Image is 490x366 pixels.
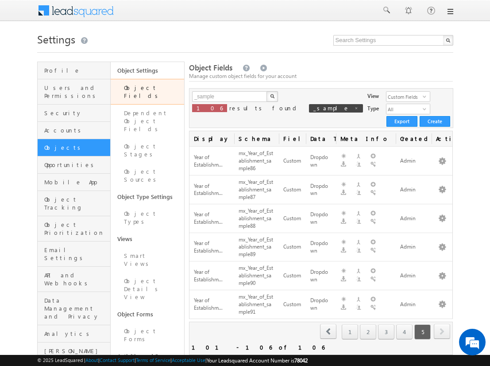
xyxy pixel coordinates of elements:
button: Export [386,116,417,127]
span: Year of Establishm... [194,183,223,197]
div: Admin [400,214,427,223]
input: Search Settings [333,35,453,46]
div: mx_Year_of_Establishment_sample87 [239,178,274,202]
a: Object Fields [111,79,184,105]
a: Object Sources [111,163,184,188]
a: Views [111,230,184,247]
span: select [423,94,430,99]
span: Year of Establishm... [194,297,223,311]
a: prev [320,325,337,339]
span: Your Leadsquared Account Number is [207,357,308,364]
a: Object Tracking [38,191,111,216]
a: Security [38,105,111,122]
span: Year of Establishm... [194,211,223,225]
a: Object Forms [111,306,184,323]
button: Create [420,116,450,127]
span: next [434,324,450,339]
a: 3 [378,324,394,339]
span: prev [320,324,336,339]
span: Schema Name [234,131,279,146]
div: Dropdown [310,296,332,313]
span: All [386,104,423,114]
span: Email Settings [44,246,108,262]
div: Admin [400,271,427,280]
span: Year of Establishm... [194,269,223,283]
a: Users and Permissions [38,79,111,105]
span: select [423,106,430,112]
div: mx_Year_of_Establishment_sample89 [239,235,274,260]
span: Accounts [44,126,108,134]
span: Data Management and Privacy [44,296,108,320]
div: mx_Year_of_Establishment_sample86 [239,149,274,173]
div: Admin [400,242,427,252]
span: Data Type [306,131,336,146]
div: Custom [283,185,301,195]
a: Acceptable Use [172,357,205,363]
span: Field Type [279,131,306,146]
a: next [434,325,450,339]
a: Email Settings [38,241,111,267]
a: Object Type Settings [111,188,184,205]
a: Object Settings [111,62,184,79]
a: 2 [360,324,376,339]
a: Object Details View [111,273,184,306]
a: Contact Support [100,357,135,363]
div: Custom [283,300,301,309]
img: Search [270,94,274,98]
a: Object Types [111,205,184,230]
span: Display Name [189,131,234,146]
span: Users and Permissions [44,84,108,100]
span: Objects [44,144,108,152]
div: Type [367,104,379,113]
div: mx_Year_of_Establishment_sample88 [239,206,274,231]
div: mx_Year_of_Establishment_sample90 [239,264,274,288]
span: Object Fields [189,62,232,73]
a: API and Webhooks [38,267,111,292]
span: 78042 [294,357,308,364]
div: Dropdown [310,239,332,256]
a: Data Management and Privacy [38,292,111,325]
div: Custom [283,242,301,252]
a: Object Forms [111,323,184,348]
div: Admin [400,300,427,309]
span: 5 [414,324,431,339]
span: 106 [197,104,223,112]
div: Admin [400,156,427,166]
a: Accounts [38,122,111,139]
a: Objects [38,139,111,156]
span: © 2025 LeadSquared | | | | | [37,356,308,365]
a: Profile [38,62,111,79]
span: Meta Info [336,131,396,146]
a: Object Stages [111,138,184,163]
div: Custom [283,156,301,166]
span: Analytics [44,330,108,338]
span: results found [229,104,300,112]
span: [PERSON_NAME] [44,347,108,355]
span: Mobile App [44,178,108,186]
a: Mobile App [38,174,111,191]
span: Actions [432,131,452,146]
span: Object Prioritization [44,221,108,237]
a: Terms of Service [136,357,170,363]
div: Custom [283,214,301,223]
span: API and Webhooks [44,271,108,287]
span: Custom Fields [386,92,423,101]
a: Smart Views [111,247,184,273]
span: _sample [313,104,350,112]
div: mx_Year_of_Establishment_sample91 [239,292,274,317]
span: Year of Establishm... [194,240,223,254]
span: Opportunities [44,161,108,169]
div: Dropdown [310,210,332,227]
a: 1 [342,324,358,339]
span: Created By [396,131,432,146]
span: Settings [37,32,75,46]
a: 4 [396,324,413,339]
div: Dropdown [310,182,332,199]
div: Manage custom object fields for your account [189,72,453,80]
div: Admin [400,185,427,195]
span: Security [44,109,108,117]
div: Dropdown [310,268,332,284]
span: Object Tracking [44,195,108,211]
span: Profile [44,66,108,74]
a: Object Prioritization [38,216,111,241]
